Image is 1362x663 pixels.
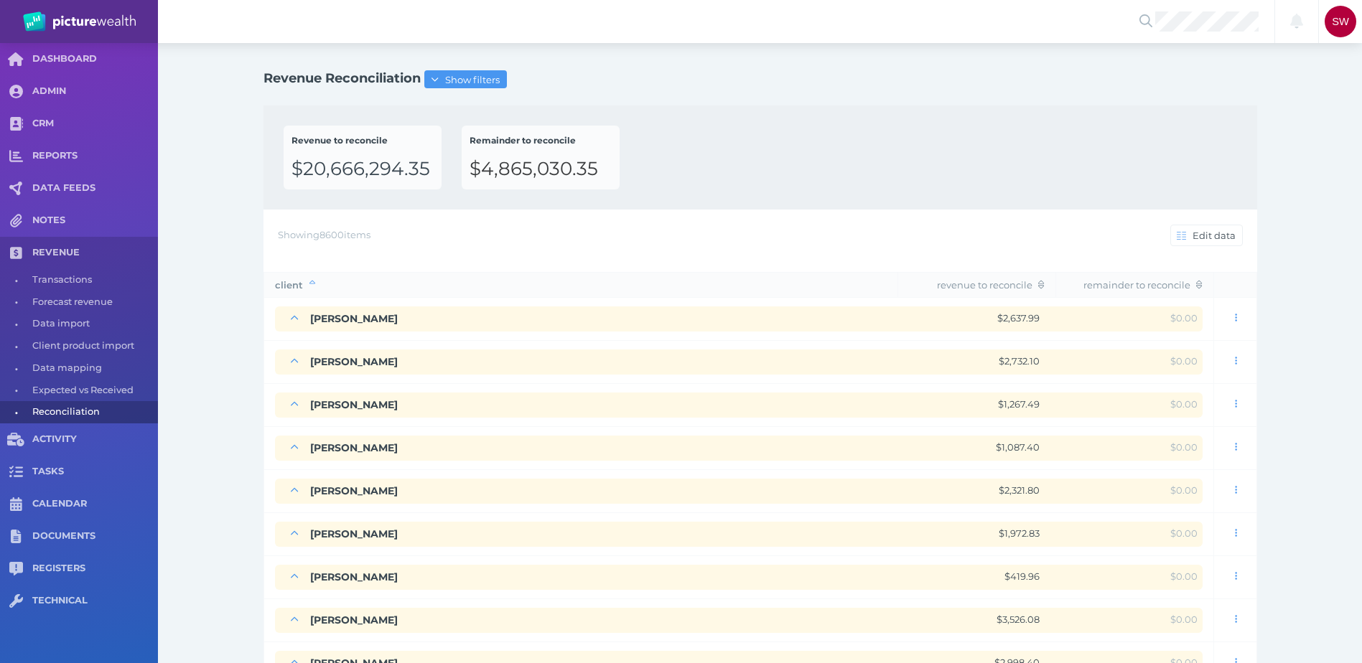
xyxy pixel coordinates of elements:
span: ACTIVITY [32,433,158,446]
span: $1,267.49 [998,398,1040,410]
span: SW [1332,16,1349,27]
strong: [PERSON_NAME] [310,312,398,325]
strong: [PERSON_NAME] [310,570,398,583]
img: PW [23,11,136,32]
button: Edit data [1170,225,1243,246]
span: Expected vs Received [32,380,153,402]
span: CALENDAR [32,498,158,510]
span: $1,972.83 [999,527,1040,539]
span: $1,087.40 [996,441,1040,453]
span: Transactions [32,269,153,291]
span: Edit data [1190,230,1242,241]
span: $419.96 [1004,570,1040,582]
span: $0.00 [1170,441,1198,453]
span: Data import [32,313,153,335]
span: REPORTS [32,150,158,162]
span: CRM [32,118,158,130]
span: Remainder to reconcile [470,135,576,146]
span: REGISTERS [32,563,158,575]
h1: Revenue Reconciliation [263,70,507,86]
div: $20,666,294.35 [291,157,434,182]
span: $0.00 [1170,527,1198,539]
div: $4,865,030.35 [470,157,612,182]
span: $2,637.99 [997,312,1040,324]
span: Showing 8600 items [278,229,370,240]
strong: [PERSON_NAME] [310,441,398,454]
span: DASHBOARD [32,53,158,65]
span: DOCUMENTS [32,530,158,542]
span: ADMIN [32,85,158,98]
strong: [PERSON_NAME] [310,613,398,626]
span: revenue to reconcile [937,279,1044,291]
button: Show filters [424,70,507,88]
span: $0.00 [1170,312,1198,324]
span: Reconciliation [32,401,153,423]
span: Revenue to reconcile [291,135,388,146]
strong: [PERSON_NAME] [310,398,398,411]
span: $3,526.08 [997,613,1040,625]
strong: [PERSON_NAME] [310,355,398,368]
span: $2,732.10 [999,355,1040,367]
span: client [275,279,315,291]
div: Scott Whiting [1325,6,1356,37]
span: Show filters [442,74,506,85]
strong: [PERSON_NAME] [310,527,398,540]
span: $0.00 [1170,570,1198,582]
strong: [PERSON_NAME] [310,484,398,497]
span: TASKS [32,466,158,478]
span: TECHNICAL [32,595,158,607]
span: $0.00 [1170,398,1198,410]
span: remainder to reconcile [1083,279,1202,291]
span: $2,321.80 [999,484,1040,496]
span: REVENUE [32,247,158,259]
span: $0.00 [1170,484,1198,496]
span: Forecast revenue [32,291,153,314]
span: DATA FEEDS [32,182,158,194]
span: Client product import [32,335,153,357]
span: $0.00 [1170,613,1198,625]
span: NOTES [32,215,158,227]
span: $0.00 [1170,355,1198,367]
span: Data mapping [32,357,153,380]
